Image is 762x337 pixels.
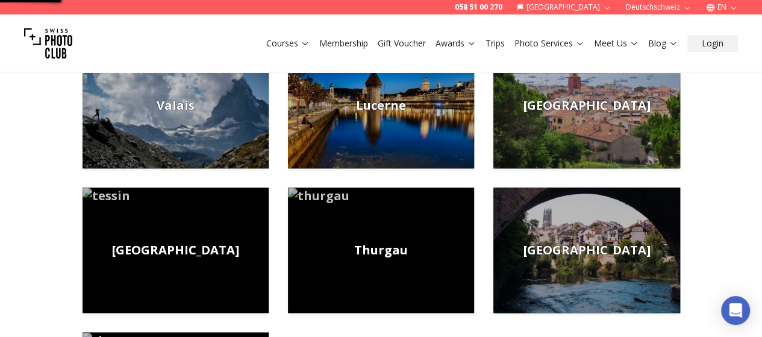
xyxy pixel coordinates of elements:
[266,37,310,49] a: Courses
[261,35,314,52] button: Courses
[523,97,650,114] span: [GEOGRAPHIC_DATA]
[436,37,476,49] a: Awards
[314,35,373,52] button: Membership
[481,35,510,52] button: Trips
[83,187,269,313] img: tessin
[687,35,738,52] button: Login
[493,187,679,313] img: fribourg
[83,43,269,168] img: valais
[354,242,408,259] span: Thurgau
[643,35,682,52] button: Blog
[648,37,678,49] a: Blog
[589,35,643,52] button: Meet Us
[431,35,481,52] button: Awards
[112,242,239,259] span: [GEOGRAPHIC_DATA]
[319,37,368,49] a: Membership
[288,187,474,313] a: Thurgau
[83,187,269,313] a: [GEOGRAPHIC_DATA]
[523,242,650,259] span: [GEOGRAPHIC_DATA]
[493,43,679,168] a: [GEOGRAPHIC_DATA]
[356,97,406,114] span: Lucerne
[378,37,426,49] a: Gift Voucher
[157,97,195,114] span: Valais
[288,187,474,313] img: thurgau
[493,43,679,168] img: st-gall
[455,2,502,12] a: 058 51 00 270
[514,37,584,49] a: Photo Services
[721,296,750,325] div: Open Intercom Messenger
[486,37,505,49] a: Trips
[510,35,589,52] button: Photo Services
[373,35,431,52] button: Gift Voucher
[24,19,72,68] img: Swiss photo club
[83,43,269,168] a: Valais
[493,187,679,313] a: [GEOGRAPHIC_DATA]
[288,43,474,168] img: lucerne
[288,43,474,168] a: Lucerne
[594,37,639,49] a: Meet Us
